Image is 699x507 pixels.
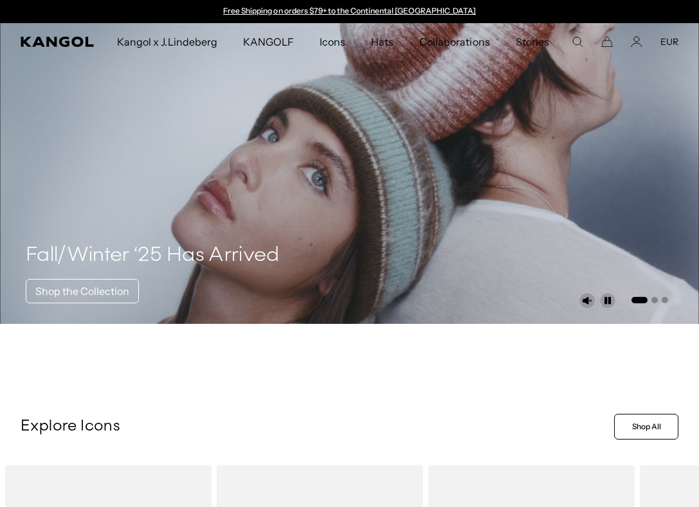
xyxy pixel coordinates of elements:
a: KANGOLF [230,23,307,60]
ul: Select a slide to show [630,294,668,305]
a: Free Shipping on orders $79+ to the Continental [GEOGRAPHIC_DATA] [223,6,476,15]
button: EUR [660,36,678,48]
span: Hats [371,23,394,60]
p: Explore Icons [21,417,609,436]
button: Cart [601,36,613,48]
a: Stories [503,23,562,60]
a: Shop the Collection [26,279,139,303]
button: Unmute [579,293,595,308]
summary: Search here [572,36,583,48]
slideshow-component: Announcement bar [217,6,482,17]
button: Go to slide 3 [662,297,668,303]
span: KANGOLF [243,23,294,60]
h4: Fall/Winter ‘25 Has Arrived [26,243,280,269]
span: Collaborations [419,23,489,60]
button: Go to slide 2 [651,297,658,303]
a: Kangol [21,37,95,47]
a: Hats [358,23,406,60]
a: Shop All [614,414,678,440]
div: 1 of 2 [217,6,482,17]
span: Icons [320,23,345,60]
button: Go to slide 1 [631,297,648,303]
a: Collaborations [406,23,502,60]
span: Stories [516,23,549,60]
div: Announcement [217,6,482,17]
a: Icons [307,23,358,60]
a: Kangol x J.Lindeberg [104,23,230,60]
span: Kangol x J.Lindeberg [117,23,217,60]
a: Account [631,36,642,48]
button: Pause [600,293,615,308]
